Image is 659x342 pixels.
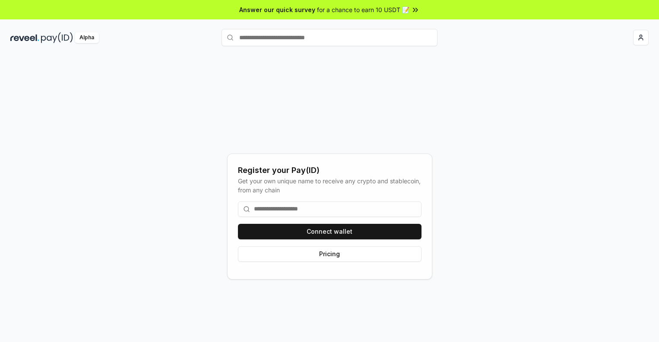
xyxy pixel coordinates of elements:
span: for a chance to earn 10 USDT 📝 [317,5,409,14]
div: Alpha [75,32,99,43]
img: reveel_dark [10,32,39,43]
img: pay_id [41,32,73,43]
span: Answer our quick survey [239,5,315,14]
div: Register your Pay(ID) [238,164,421,176]
div: Get your own unique name to receive any crypto and stablecoin, from any chain [238,176,421,195]
button: Pricing [238,246,421,262]
button: Connect wallet [238,224,421,239]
